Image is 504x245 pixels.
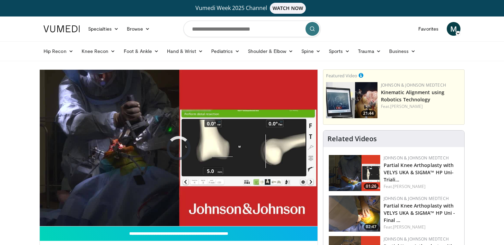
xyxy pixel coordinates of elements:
a: Hand & Wrist [163,44,207,58]
a: Kinematic Alignment using Robotics Technology [381,89,445,103]
span: 21:44 [361,110,376,116]
small: Featured Video [326,73,357,79]
span: 02:47 [364,224,379,230]
a: Shoulder & Elbow [244,44,297,58]
a: Spine [297,44,324,58]
input: Search topics, interventions [183,21,321,37]
a: 21:44 [326,82,377,118]
a: Partial Knee Arthoplasty with VELYS UKA & SIGMA™ HP Uni- Triali… [384,162,454,183]
a: Hip Recon [39,44,77,58]
h4: Related Videos [327,135,377,143]
a: Trauma [354,44,385,58]
a: Sports [325,44,354,58]
div: Feat. [384,224,459,230]
a: Pediatrics [207,44,244,58]
img: 85482610-0380-4aae-aa4a-4a9be0c1a4f1.150x105_q85_crop-smart_upscale.jpg [326,82,377,118]
div: Feat. [384,183,459,190]
a: Business [385,44,420,58]
a: 02:47 [329,196,380,232]
span: 01:26 [364,183,379,189]
a: Knee Recon [77,44,120,58]
a: Vumedi Week 2025 ChannelWATCH NOW [45,3,459,14]
a: Specialties [84,22,123,36]
a: Johnson & Johnson MedTech [381,82,446,88]
a: Browse [123,22,154,36]
a: [PERSON_NAME] [393,224,425,230]
a: [PERSON_NAME] [390,103,423,109]
a: Favorites [414,22,443,36]
span: WATCH NOW [270,3,306,14]
img: VuMedi Logo [44,25,80,32]
img: 54517014-b7e0-49d7-8366-be4d35b6cc59.png.150x105_q85_crop-smart_upscale.png [329,155,380,191]
a: M [447,22,460,36]
a: Johnson & Johnson MedTech [384,236,449,242]
video-js: Video Player [40,70,317,226]
a: Johnson & Johnson MedTech [384,155,449,161]
a: Johnson & Johnson MedTech [384,196,449,201]
a: Partial Knee Arthoplasty with VELYS UKA & SIGMA™ HP Uni - Final … [384,202,455,223]
a: Foot & Ankle [120,44,163,58]
a: [PERSON_NAME] [393,183,425,189]
img: 2dac1888-fcb6-4628-a152-be974a3fbb82.png.150x105_q85_crop-smart_upscale.png [329,196,380,232]
div: Feat. [381,103,461,110]
a: 01:26 [329,155,380,191]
